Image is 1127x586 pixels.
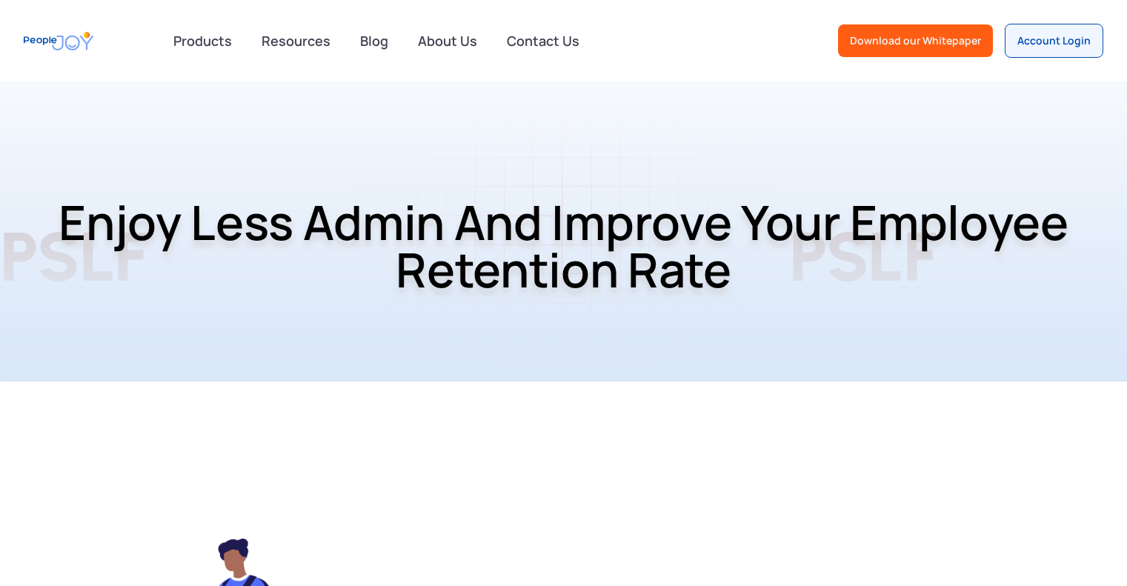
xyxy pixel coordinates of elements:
div: Products [164,26,241,56]
a: Account Login [1005,24,1103,58]
a: Resources [253,24,339,57]
div: Account Login [1017,33,1091,48]
a: home [24,24,93,58]
a: Blog [351,24,397,57]
a: Download our Whitepaper [838,24,993,57]
a: About Us [409,24,486,57]
div: Download our Whitepaper [850,33,981,48]
h1: Enjoy Less Admin and Improve Your Employee Retention Rate [16,160,1112,332]
a: Contact Us [498,24,588,57]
